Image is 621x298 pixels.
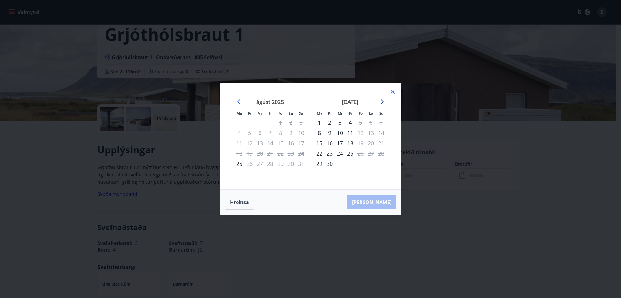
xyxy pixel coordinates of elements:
td: Not available. mánudagur, 4. ágúst 2025 [234,128,244,138]
td: Choose fimmtudagur, 11. september 2025 as your check-in date. It’s available. [345,128,355,138]
td: Choose þriðjudagur, 23. september 2025 as your check-in date. It’s available. [324,148,335,159]
td: Not available. laugardagur, 23. ágúst 2025 [286,148,296,159]
td: Not available. föstudagur, 1. ágúst 2025 [275,117,286,128]
div: 10 [335,128,345,138]
td: Choose miðvikudagur, 10. september 2025 as your check-in date. It’s available. [335,128,345,138]
td: Not available. laugardagur, 27. september 2025 [366,148,376,159]
small: Su [299,111,303,116]
div: Aðeins útritun í boði [355,148,366,159]
small: Þr [248,111,251,116]
div: Move backward to switch to the previous month. [236,98,243,105]
td: Choose fimmtudagur, 25. september 2025 as your check-in date. It’s available. [345,148,355,159]
small: Fi [269,111,272,116]
div: Aðeins útritun í boði [244,159,255,169]
td: Choose mánudagur, 15. september 2025 as your check-in date. It’s available. [314,138,324,148]
td: Not available. miðvikudagur, 13. ágúst 2025 [255,138,265,148]
div: Aðeins innritun í boði [314,138,324,148]
td: Not available. laugardagur, 2. ágúst 2025 [286,117,296,128]
td: Choose mánudagur, 22. september 2025 as your check-in date. It’s available. [314,148,324,159]
strong: [DATE] [342,98,358,105]
td: Not available. laugardagur, 20. september 2025 [366,138,376,148]
small: Mi [257,111,262,116]
td: Not available. þriðjudagur, 5. ágúst 2025 [244,128,255,138]
div: Move forward to switch to the next month. [378,98,385,105]
div: 30 [324,159,335,169]
div: 11 [345,128,355,138]
div: 25 [345,148,355,159]
small: Má [317,111,322,116]
td: Choose mánudagur, 8. september 2025 as your check-in date. It’s available. [314,128,324,138]
td: Choose þriðjudagur, 16. september 2025 as your check-in date. It’s available. [324,138,335,148]
td: Choose mánudagur, 1. september 2025 as your check-in date. It’s available. [314,117,324,128]
td: Choose þriðjudagur, 9. september 2025 as your check-in date. It’s available. [324,128,335,138]
td: Not available. miðvikudagur, 6. ágúst 2025 [255,128,265,138]
td: Not available. sunnudagur, 3. ágúst 2025 [296,117,306,128]
div: Aðeins innritun í boði [314,159,324,169]
td: Choose fimmtudagur, 18. september 2025 as your check-in date. It’s available. [345,138,355,148]
small: Mi [338,111,342,116]
td: Not available. sunnudagur, 17. ágúst 2025 [296,138,306,148]
td: Not available. laugardagur, 16. ágúst 2025 [286,138,296,148]
small: La [369,111,373,116]
td: Choose fimmtudagur, 4. september 2025 as your check-in date. It’s available. [345,117,355,128]
small: Fö [359,111,363,116]
td: Not available. miðvikudagur, 20. ágúst 2025 [255,148,265,159]
small: Fö [278,111,282,116]
td: Not available. sunnudagur, 7. september 2025 [376,117,386,128]
td: Not available. sunnudagur, 21. september 2025 [376,138,386,148]
td: Not available. föstudagur, 15. ágúst 2025 [275,138,286,148]
td: Choose mánudagur, 29. september 2025 as your check-in date. It’s available. [314,159,324,169]
td: Choose miðvikudagur, 17. september 2025 as your check-in date. It’s available. [335,138,345,148]
td: Choose þriðjudagur, 2. september 2025 as your check-in date. It’s available. [324,117,335,128]
td: Choose miðvikudagur, 24. september 2025 as your check-in date. It’s available. [335,148,345,159]
td: Not available. föstudagur, 26. september 2025 [355,148,366,159]
td: Not available. sunnudagur, 24. ágúst 2025 [296,148,306,159]
div: Aðeins innritun í boði [314,117,324,128]
td: Not available. fimmtudagur, 28. ágúst 2025 [265,159,275,169]
td: Not available. þriðjudagur, 12. ágúst 2025 [244,138,255,148]
td: Not available. laugardagur, 6. september 2025 [366,117,376,128]
td: Not available. föstudagur, 8. ágúst 2025 [275,128,286,138]
td: Not available. föstudagur, 29. ágúst 2025 [275,159,286,169]
td: Not available. mánudagur, 18. ágúst 2025 [234,148,244,159]
td: Choose miðvikudagur, 3. september 2025 as your check-in date. It’s available. [335,117,345,128]
div: Aðeins útritun í boði [355,128,366,138]
td: Not available. fimmtudagur, 21. ágúst 2025 [265,148,275,159]
td: Not available. föstudagur, 22. ágúst 2025 [275,148,286,159]
div: Aðeins innritun í boði [314,148,324,159]
td: Not available. þriðjudagur, 26. ágúst 2025 [244,159,255,169]
td: Not available. sunnudagur, 10. ágúst 2025 [296,128,306,138]
button: Hreinsa [225,195,254,210]
td: Not available. laugardagur, 9. ágúst 2025 [286,128,296,138]
td: Not available. föstudagur, 12. september 2025 [355,128,366,138]
div: Calendar [227,91,394,182]
td: Not available. miðvikudagur, 27. ágúst 2025 [255,159,265,169]
div: Aðeins innritun í boði [234,159,244,169]
td: Not available. mánudagur, 11. ágúst 2025 [234,138,244,148]
td: Not available. föstudagur, 5. september 2025 [355,117,366,128]
small: Má [237,111,242,116]
small: Þr [328,111,332,116]
td: Choose mánudagur, 25. ágúst 2025 as your check-in date. It’s available. [234,159,244,169]
strong: ágúst 2025 [256,98,284,105]
div: 2 [324,117,335,128]
td: Not available. sunnudagur, 28. september 2025 [376,148,386,159]
div: 18 [345,138,355,148]
td: Not available. sunnudagur, 31. ágúst 2025 [296,159,306,169]
div: Aðeins útritun í boði [355,138,366,148]
td: Not available. þriðjudagur, 19. ágúst 2025 [244,148,255,159]
small: Su [379,111,384,116]
td: Not available. sunnudagur, 14. september 2025 [376,128,386,138]
td: Not available. laugardagur, 30. ágúst 2025 [286,159,296,169]
div: 17 [335,138,345,148]
div: 23 [324,148,335,159]
td: Not available. laugardagur, 13. september 2025 [366,128,376,138]
div: 9 [324,128,335,138]
div: 24 [335,148,345,159]
small: La [289,111,293,116]
div: 3 [335,117,345,128]
td: Not available. föstudagur, 19. september 2025 [355,138,366,148]
div: Aðeins innritun í boði [314,128,324,138]
td: Not available. fimmtudagur, 14. ágúst 2025 [265,138,275,148]
small: Fi [349,111,352,116]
